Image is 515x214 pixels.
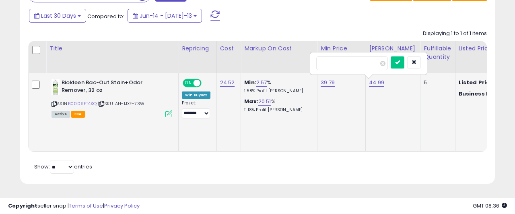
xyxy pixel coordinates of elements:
[182,91,210,99] div: Win BuyBox
[200,80,213,87] span: OFF
[424,44,451,61] div: Fulfillable Quantity
[140,12,192,20] span: Jun-14 - [DATE]-13
[8,202,37,210] strong: Copyright
[244,88,311,94] p: 1.58% Profit [PERSON_NAME]
[244,79,256,86] b: Min:
[98,100,146,107] span: | SKU: AH-1JXF-73WI
[62,79,159,96] b: Biokleen Bac-Out Stain+Odor Remover, 32 oz
[182,44,213,53] div: Repricing
[369,79,384,87] a: 44.99
[220,44,238,53] div: Cost
[41,12,76,20] span: Last 30 Days
[241,41,317,73] th: The percentage added to the cost of goods (COGS) that forms the calculator for Min & Max prices.
[182,100,210,118] div: Preset:
[321,44,362,53] div: Min Price
[69,202,103,210] a: Terms of Use
[51,111,70,118] span: All listings currently available for purchase on Amazon
[220,79,235,87] a: 24.52
[256,79,267,87] a: 2.57
[459,90,503,98] b: Business Price:
[128,9,202,23] button: Jun-14 - [DATE]-13
[423,30,487,37] div: Displaying 1 to 1 of 1 items
[258,98,271,106] a: 20.51
[8,202,140,210] div: seller snap | |
[321,79,335,87] a: 39.79
[244,98,311,113] div: %
[87,12,124,20] span: Compared to:
[51,79,60,95] img: 319S0MVRqfS._SL40_.jpg
[49,44,175,53] div: Title
[71,111,85,118] span: FBA
[244,107,311,113] p: 11.18% Profit [PERSON_NAME]
[473,202,507,210] span: 2025-08-13 08:36 GMT
[424,79,449,86] div: 5
[183,80,194,87] span: ON
[369,44,417,53] div: [PERSON_NAME]
[244,79,311,94] div: %
[459,79,495,86] b: Listed Price:
[29,9,86,23] button: Last 30 Days
[244,98,258,105] b: Max:
[51,79,172,116] div: ASIN:
[34,163,92,170] span: Show: entries
[244,44,314,53] div: Markup on Cost
[104,202,140,210] a: Privacy Policy
[68,100,97,107] a: B0009ET4XQ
